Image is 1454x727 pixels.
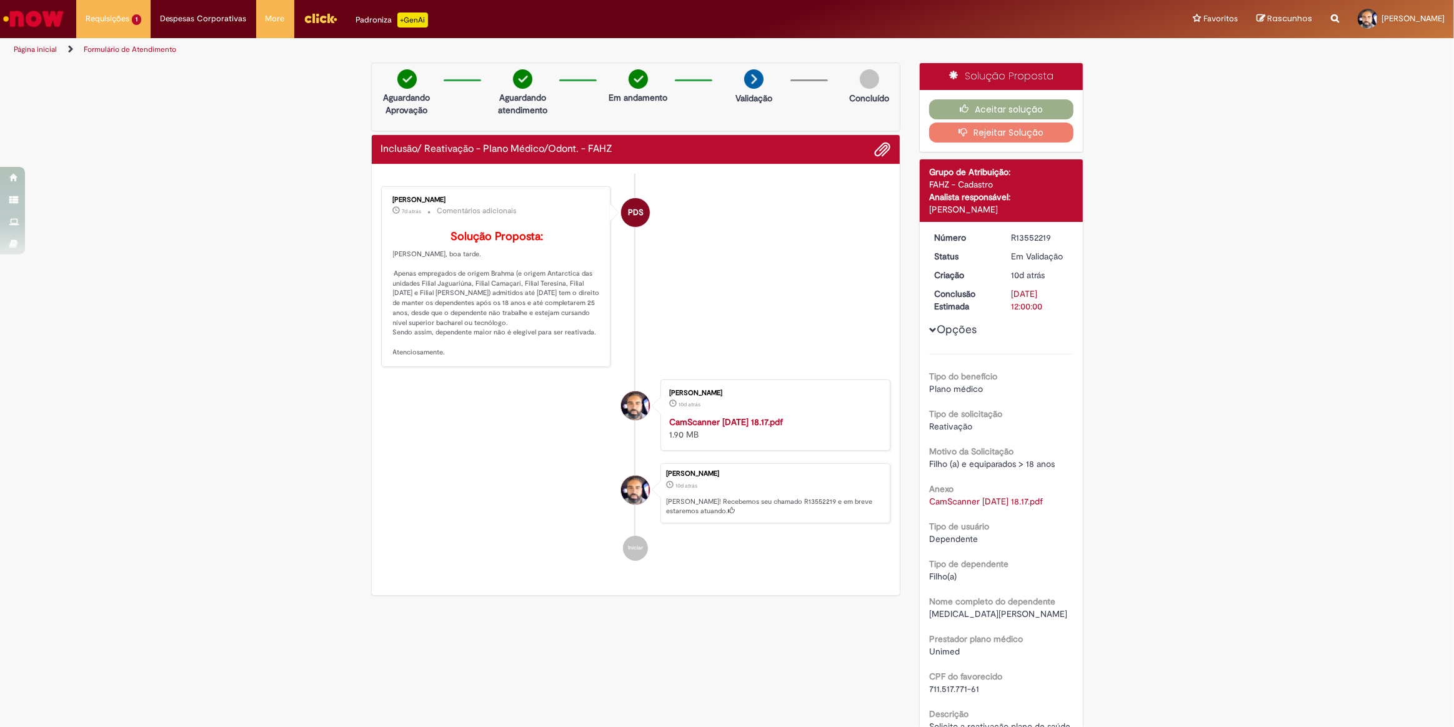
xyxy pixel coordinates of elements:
[929,421,972,432] span: Reativação
[929,178,1073,191] div: FAHZ - Cadastro
[1011,269,1045,281] time: 19/09/2025 23:59:58
[675,482,697,489] time: 19/09/2025 23:59:58
[621,391,650,420] div: Edimilson Souza Da Silva
[377,91,437,116] p: Aguardando Aprovação
[669,389,877,397] div: [PERSON_NAME]
[86,13,129,25] span: Requisições
[925,288,1002,313] dt: Conclusão Estimada
[925,250,1002,263] dt: Status
[675,482,697,489] span: 10d atrás
[492,91,553,116] p: Aguardando atendimento
[929,166,1073,178] div: Grupo de Atribuição:
[929,521,989,532] b: Tipo de usuário
[874,141,890,158] button: Adicionar anexos
[929,708,969,719] b: Descrição
[1011,250,1069,263] div: Em Validação
[437,206,517,216] small: Comentários adicionais
[735,92,772,104] p: Validação
[929,383,983,394] span: Plano médico
[929,191,1073,203] div: Analista responsável:
[132,14,141,25] span: 1
[669,416,783,428] a: CamScanner [DATE] 18.17.pdf
[84,44,176,54] a: Formulário de Atendimento
[929,571,957,582] span: Filho(a)
[929,558,1008,569] b: Tipo de dependente
[929,608,1067,619] span: [MEDICAL_DATA][PERSON_NAME]
[925,269,1002,281] dt: Criação
[356,13,428,28] div: Padroniza
[160,13,247,25] span: Despesas Corporativas
[929,99,1073,119] button: Aceitar solução
[451,229,543,244] b: Solução Proposta:
[393,231,601,358] p: [PERSON_NAME], boa tarde. •Apenas empregados de origem Brahma (e origem Antarctica das unidades F...
[1,6,66,31] img: ServiceNow
[860,69,879,89] img: img-circle-grey.png
[1257,13,1312,25] a: Rascunhos
[381,144,613,155] h2: Inclusão/ Reativação - Plano Médico/Odont. - FAHZ Histórico de tíquete
[397,13,428,28] p: +GenAi
[929,123,1073,143] button: Rejeitar Solução
[929,446,1013,457] b: Motivo da Solicitação
[609,91,667,104] p: Em andamento
[666,470,884,478] div: [PERSON_NAME]
[929,483,954,494] b: Anexo
[621,476,650,504] div: Edimilson Souza Da Silva
[1267,13,1312,24] span: Rascunhos
[1011,269,1045,281] span: 10d atrás
[929,633,1023,644] b: Prestador plano médico
[929,496,1043,507] a: Download de CamScanner 19-09-2025 18.17.pdf
[1011,231,1069,244] div: R13552219
[402,208,422,215] span: 7d atrás
[929,596,1055,607] b: Nome completo do dependente
[929,371,997,382] b: Tipo do benefício
[381,463,891,523] li: Edimilson Souza Da Silva
[1011,269,1069,281] div: 19/09/2025 23:59:58
[929,646,960,657] span: Unimed
[513,69,532,89] img: check-circle-green.png
[929,683,979,694] span: 711.517.771-61
[929,408,1002,419] b: Tipo de solicitação
[679,401,700,408] time: 19/09/2025 23:59:45
[744,69,764,89] img: arrow-next.png
[381,174,891,573] ul: Histórico de tíquete
[266,13,285,25] span: More
[621,198,650,227] div: Priscila De Souza Moreira
[929,671,1002,682] b: CPF do favorecido
[849,92,889,104] p: Concluído
[679,401,700,408] span: 10d atrás
[628,198,644,228] span: PDS
[629,69,648,89] img: check-circle-green.png
[669,416,877,441] div: 1.90 MB
[9,38,960,61] ul: Trilhas de página
[1382,13,1445,24] span: [PERSON_NAME]
[925,231,1002,244] dt: Número
[14,44,57,54] a: Página inicial
[397,69,417,89] img: check-circle-green.png
[393,196,601,204] div: [PERSON_NAME]
[1011,288,1069,313] div: [DATE] 12:00:00
[929,458,1055,469] span: Filho (a) e equiparados > 18 anos
[929,203,1073,216] div: [PERSON_NAME]
[666,497,884,516] p: [PERSON_NAME]! Recebemos seu chamado R13552219 e em breve estaremos atuando.
[920,63,1083,90] div: Solução Proposta
[402,208,422,215] time: 22/09/2025 15:58:31
[304,9,337,28] img: click_logo_yellow_360x200.png
[929,533,978,544] span: Dependente
[1203,13,1238,25] span: Favoritos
